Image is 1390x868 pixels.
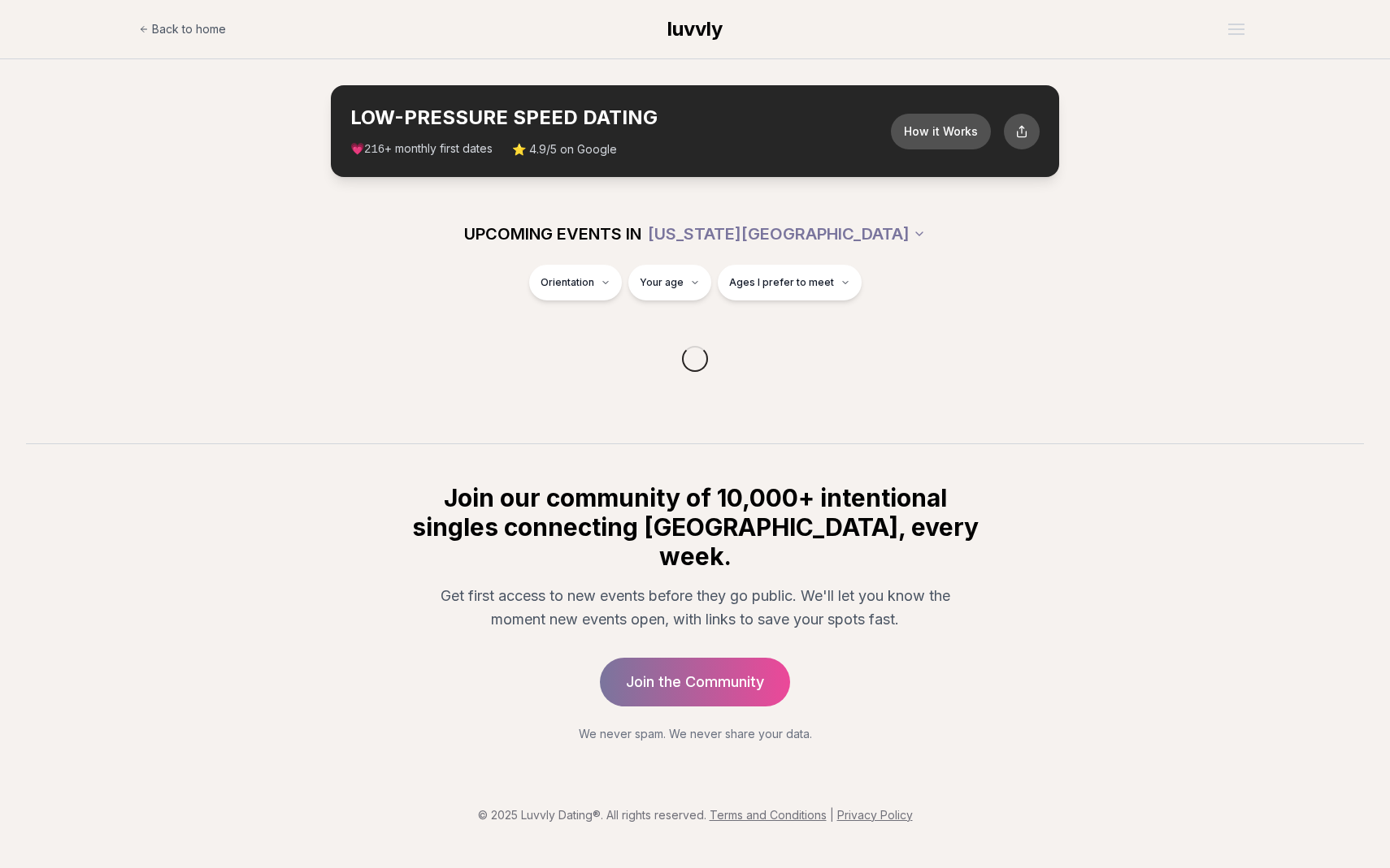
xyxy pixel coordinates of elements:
button: Your age [628,265,711,300]
span: Orientation [541,276,594,289]
span: Your age [640,276,684,289]
span: Ages I prefer to meet [729,276,834,289]
p: Get first access to new events before they go public. We'll let you know the moment new events op... [422,584,968,632]
span: Back to home [152,21,226,37]
button: How it Works [891,114,991,149]
a: Privacy Policy [837,808,913,822]
a: Join the Community [600,658,790,706]
button: Orientation [529,265,622,300]
h2: LOW-PRESSURE SPEED DATING [350,105,891,131]
p: We never spam. We never share your data. [409,726,981,742]
h2: Join our community of 10,000+ intentional singles connecting [GEOGRAPHIC_DATA], every week. [409,483,981,571]
span: UPCOMING EVENTS IN [464,222,641,245]
button: Ages I prefer to meet [718,265,862,300]
p: © 2025 Luvvly Dating®. All rights reserved. [13,807,1377,823]
a: luvvly [667,16,723,42]
span: | [830,808,834,822]
span: 216 [364,143,384,156]
span: luvvly [667,17,723,41]
span: ⭐ 4.9/5 on Google [512,141,617,158]
button: Open menu [1222,17,1251,41]
button: [US_STATE][GEOGRAPHIC_DATA] [648,216,926,252]
a: Terms and Conditions [710,808,827,822]
span: 💗 + monthly first dates [350,140,493,158]
a: Back to home [139,13,226,45]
